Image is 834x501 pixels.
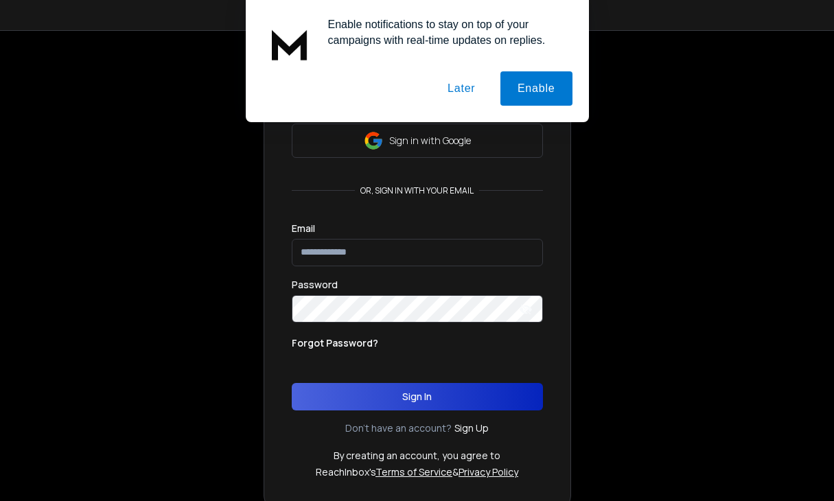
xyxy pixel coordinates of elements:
[375,465,452,478] a: Terms of Service
[292,280,338,290] label: Password
[292,383,543,410] button: Sign In
[389,134,471,148] p: Sign in with Google
[317,16,572,48] div: Enable notifications to stay on top of your campaigns with real-time updates on replies.
[292,124,543,158] button: Sign in with Google
[454,421,489,435] a: Sign Up
[345,421,452,435] p: Don't have an account?
[459,465,518,478] a: Privacy Policy
[500,71,572,106] button: Enable
[430,71,492,106] button: Later
[355,185,479,196] p: or, sign in with your email
[334,449,500,463] p: By creating an account, you agree to
[262,16,317,71] img: notification icon
[292,336,378,350] p: Forgot Password?
[292,224,315,233] label: Email
[316,465,518,479] p: ReachInbox's &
